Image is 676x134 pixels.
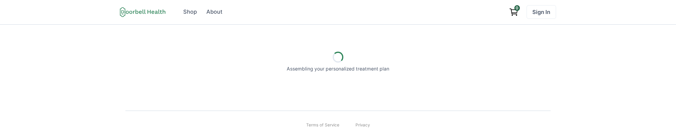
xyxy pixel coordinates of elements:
[183,8,197,16] div: Shop
[206,8,222,16] div: About
[179,5,201,19] a: Shop
[306,122,339,128] a: Terms of Service
[514,5,520,11] span: 0
[527,5,556,19] a: Sign In
[202,5,227,19] a: About
[506,5,521,19] a: View cart
[356,122,370,128] a: Privacy
[287,65,389,73] p: Assembling your personalized treatment plan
